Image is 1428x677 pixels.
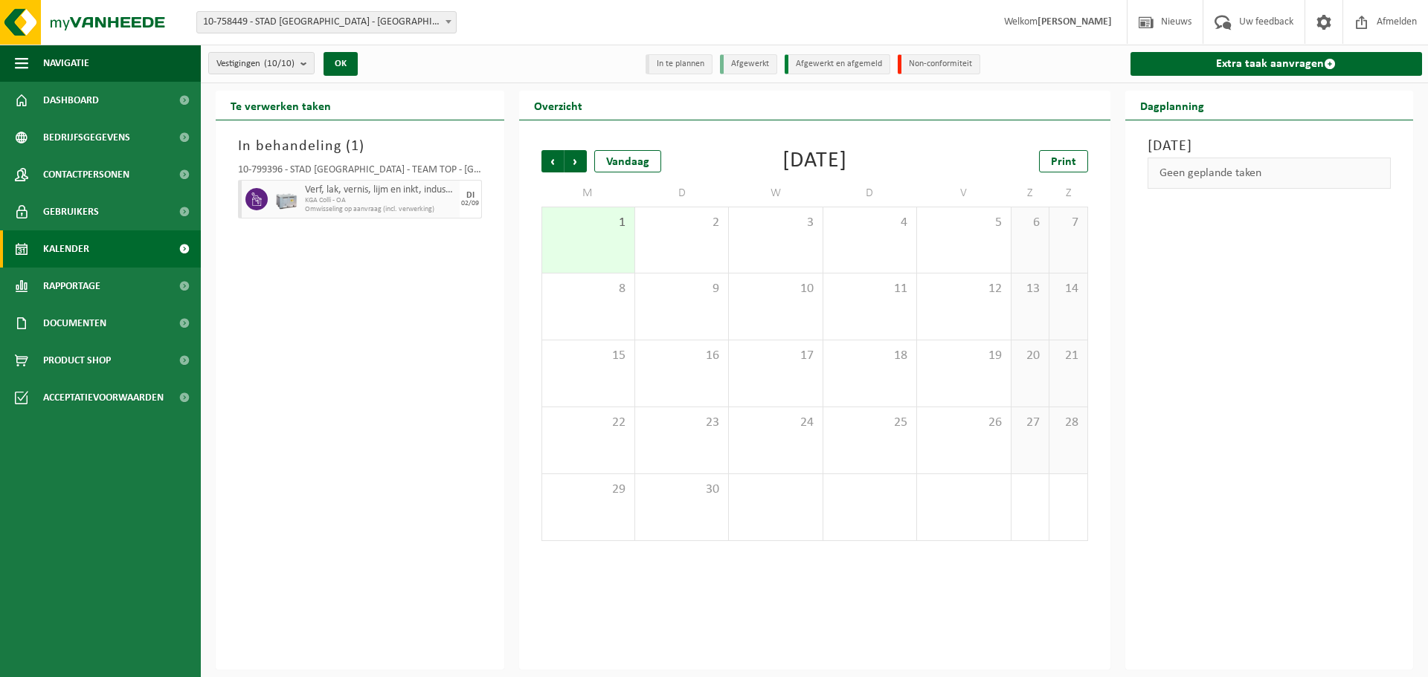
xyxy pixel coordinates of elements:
img: PB-LB-0680-HPE-GY-11 [275,188,297,210]
div: [DATE] [782,150,847,172]
li: In te plannen [646,54,713,74]
span: Gebruikers [43,193,99,230]
h3: In behandeling ( ) [238,135,482,158]
span: Dashboard [43,82,99,119]
span: 10 [736,281,814,297]
div: Geen geplande taken [1148,158,1392,189]
span: 7 [1057,215,1079,231]
span: 9 [643,281,721,297]
div: 02/09 [461,200,479,207]
span: 2 [643,215,721,231]
a: Extra taak aanvragen [1130,52,1423,76]
span: 1 [550,215,627,231]
span: 26 [924,415,1003,431]
span: 14 [1057,281,1079,297]
span: Verf, lak, vernis, lijm en inkt, industrieel in kleinverpakking [305,184,456,196]
span: Rapportage [43,268,100,305]
div: DI [466,191,475,200]
button: OK [324,52,358,76]
span: 23 [643,415,721,431]
span: Acceptatievoorwaarden [43,379,164,416]
span: 20 [1019,348,1041,364]
span: KGA Colli - OA [305,196,456,205]
span: 12 [924,281,1003,297]
h3: [DATE] [1148,135,1392,158]
span: 29 [550,482,627,498]
span: 19 [924,348,1003,364]
span: 21 [1057,348,1079,364]
span: 8 [550,281,627,297]
span: Navigatie [43,45,89,82]
div: 10-799396 - STAD [GEOGRAPHIC_DATA] - TEAM TOP - [GEOGRAPHIC_DATA] [238,165,482,180]
td: V [917,180,1011,207]
span: 18 [831,348,909,364]
span: Bedrijfsgegevens [43,119,130,156]
span: 30 [643,482,721,498]
li: Afgewerkt en afgemeld [785,54,890,74]
td: D [635,180,729,207]
div: Vandaag [594,150,661,172]
h2: Te verwerken taken [216,91,346,120]
span: 13 [1019,281,1041,297]
h2: Overzicht [519,91,597,120]
span: 10-758449 - STAD SINT NIKLAAS - SINT-NIKLAAS [196,11,457,33]
span: 6 [1019,215,1041,231]
li: Afgewerkt [720,54,777,74]
span: 4 [831,215,909,231]
td: D [823,180,917,207]
strong: [PERSON_NAME] [1038,16,1112,27]
span: Vestigingen [216,53,295,75]
td: W [729,180,823,207]
span: 25 [831,415,909,431]
span: 22 [550,415,627,431]
span: 16 [643,348,721,364]
button: Vestigingen(10/10) [208,52,315,74]
count: (10/10) [264,59,295,68]
span: 28 [1057,415,1079,431]
span: Documenten [43,305,106,342]
span: 1 [351,139,359,154]
span: Print [1051,156,1076,168]
span: Vorige [541,150,564,172]
a: Print [1039,150,1088,172]
span: 24 [736,415,814,431]
span: 15 [550,348,627,364]
span: 5 [924,215,1003,231]
span: 17 [736,348,814,364]
span: Omwisseling op aanvraag (incl. verwerking) [305,205,456,214]
span: 27 [1019,415,1041,431]
td: M [541,180,635,207]
span: 11 [831,281,909,297]
h2: Dagplanning [1125,91,1219,120]
span: 3 [736,215,814,231]
span: Kalender [43,230,89,268]
li: Non-conformiteit [898,54,980,74]
span: Volgende [565,150,587,172]
span: 10-758449 - STAD SINT NIKLAAS - SINT-NIKLAAS [197,12,456,33]
td: Z [1011,180,1049,207]
td: Z [1049,180,1087,207]
span: Product Shop [43,342,111,379]
span: Contactpersonen [43,156,129,193]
